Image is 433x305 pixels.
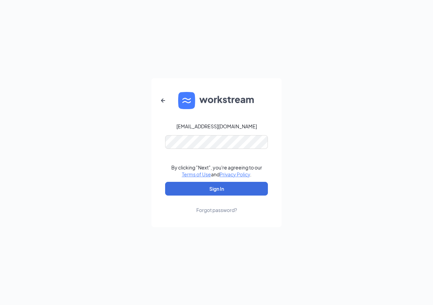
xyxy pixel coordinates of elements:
button: Sign In [165,182,268,196]
button: ArrowLeftNew [155,92,171,109]
svg: ArrowLeftNew [159,96,167,105]
img: WS logo and Workstream text [178,92,255,109]
div: By clicking "Next", you're agreeing to our and . [171,164,262,178]
a: Privacy Policy [220,171,250,177]
a: Terms of Use [182,171,211,177]
div: [EMAIL_ADDRESS][DOMAIN_NAME] [176,123,257,130]
a: Forgot password? [196,196,237,213]
div: Forgot password? [196,207,237,213]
